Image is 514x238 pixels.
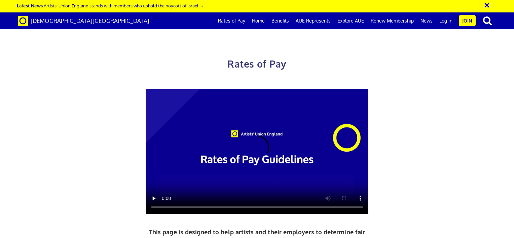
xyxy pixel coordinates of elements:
[17,3,204,8] a: Latest News:Artists’ Union England stands with members who uphold the boycott of Israel →
[367,12,417,29] a: Renew Membership
[436,12,456,29] a: Log in
[215,12,249,29] a: Rates of Pay
[334,12,367,29] a: Explore AUE
[417,12,436,29] a: News
[249,12,268,29] a: Home
[17,3,44,8] strong: Latest News:
[459,15,476,26] a: Join
[13,12,154,29] a: Brand [DEMOGRAPHIC_DATA][GEOGRAPHIC_DATA]
[268,12,292,29] a: Benefits
[292,12,334,29] a: AUE Represents
[227,58,286,70] span: Rates of Pay
[31,17,149,24] span: [DEMOGRAPHIC_DATA][GEOGRAPHIC_DATA]
[477,13,498,28] button: search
